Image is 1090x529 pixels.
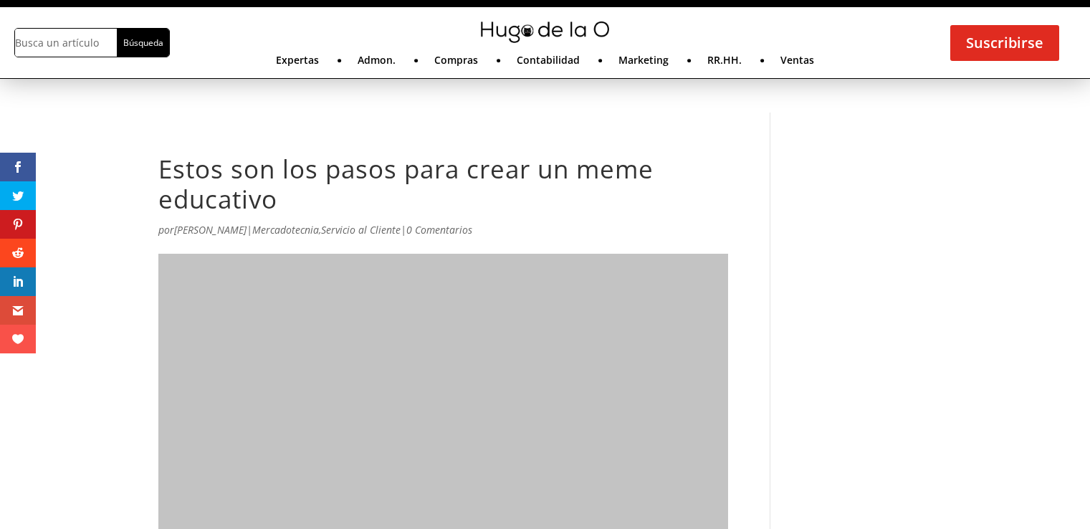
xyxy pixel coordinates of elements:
[174,223,247,237] a: [PERSON_NAME]
[252,223,319,237] a: Mercadotecnia
[158,154,728,221] h1: Estos son los pasos para crear un meme educativo
[358,55,396,71] a: Admon.
[321,223,401,237] a: Servicio al Cliente
[950,25,1059,61] a: Suscribirse
[481,22,608,43] img: mini-hugo-de-la-o-logo
[707,55,742,71] a: RR.HH.
[276,55,319,71] a: Expertas
[618,55,669,71] a: Marketing
[158,221,728,249] p: por | , |
[434,55,478,71] a: Compras
[406,223,472,237] a: 0 Comentarios
[117,29,169,57] input: Búsqueda
[780,55,814,71] a: Ventas
[15,29,117,57] input: Busca un artículo
[481,32,608,46] a: mini-hugo-de-la-o-logo
[517,55,580,71] a: Contabilidad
